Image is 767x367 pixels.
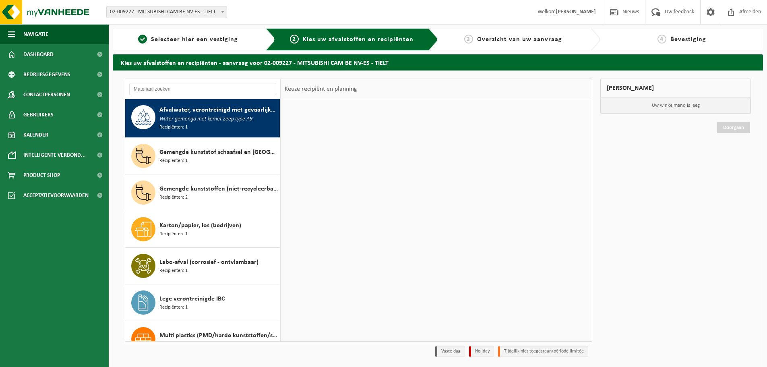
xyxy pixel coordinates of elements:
[159,304,188,311] span: Recipiënten: 1
[290,35,299,44] span: 2
[159,294,225,304] span: Lege verontreinigde IBC
[23,24,48,44] span: Navigatie
[125,174,280,211] button: Gemengde kunststoffen (niet-recycleerbaar), exclusief PVC Recipiënten: 2
[23,105,54,125] span: Gebruikers
[464,35,473,44] span: 3
[117,35,259,44] a: 1Selecteer hier een vestiging
[159,257,258,267] span: Labo-afval (corrosief - ontvlambaar)
[125,211,280,248] button: Karton/papier, los (bedrijven) Recipiënten: 1
[159,230,188,238] span: Recipiënten: 1
[159,115,252,124] span: Water gemengd met kemet zeep type A9
[125,248,280,284] button: Labo-afval (corrosief - ontvlambaar) Recipiënten: 1
[125,99,280,138] button: Afvalwater, verontreinigd met gevaarlijke producten Water gemengd met kemet zeep type A9 Recipiën...
[23,44,54,64] span: Dashboard
[159,267,188,275] span: Recipiënten: 1
[159,147,278,157] span: Gemengde kunststof schaafsel en [GEOGRAPHIC_DATA]
[125,284,280,321] button: Lege verontreinigde IBC Recipiënten: 1
[23,165,60,185] span: Product Shop
[23,185,89,205] span: Acceptatievoorwaarden
[159,124,188,131] span: Recipiënten: 1
[159,194,188,201] span: Recipiënten: 2
[717,122,750,133] a: Doorgaan
[498,346,588,357] li: Tijdelijk niet toegestaan/période limitée
[113,54,763,70] h2: Kies uw afvalstoffen en recipiënten - aanvraag voor 02-009227 - MITSUBISHI CAM BE NV-ES - TIELT
[281,79,361,99] div: Keuze recipiënt en planning
[601,98,750,113] p: Uw winkelmand is leeg
[159,184,278,194] span: Gemengde kunststoffen (niet-recycleerbaar), exclusief PVC
[125,321,280,358] button: Multi plastics (PMD/harde kunststoffen/spanbanden/EPS/folie naturel/folie gemengd) Recipiënten: 1
[556,9,596,15] strong: [PERSON_NAME]
[303,36,413,43] span: Kies uw afvalstoffen en recipiënten
[159,221,241,230] span: Karton/papier, los (bedrijven)
[159,331,278,340] span: Multi plastics (PMD/harde kunststoffen/spanbanden/EPS/folie naturel/folie gemengd)
[106,6,227,18] span: 02-009227 - MITSUBISHI CAM BE NV-ES - TIELT
[23,64,70,85] span: Bedrijfsgegevens
[125,138,280,174] button: Gemengde kunststof schaafsel en [GEOGRAPHIC_DATA] Recipiënten: 1
[600,79,751,98] div: [PERSON_NAME]
[107,6,227,18] span: 02-009227 - MITSUBISHI CAM BE NV-ES - TIELT
[159,340,188,348] span: Recipiënten: 1
[151,36,238,43] span: Selecteer hier een vestiging
[435,346,465,357] li: Vaste dag
[23,145,86,165] span: Intelligente verbond...
[469,346,494,357] li: Holiday
[23,125,48,145] span: Kalender
[138,35,147,44] span: 1
[23,85,70,105] span: Contactpersonen
[657,35,666,44] span: 4
[129,83,276,95] input: Materiaal zoeken
[477,36,562,43] span: Overzicht van uw aanvraag
[670,36,706,43] span: Bevestiging
[159,157,188,165] span: Recipiënten: 1
[159,105,278,115] span: Afvalwater, verontreinigd met gevaarlijke producten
